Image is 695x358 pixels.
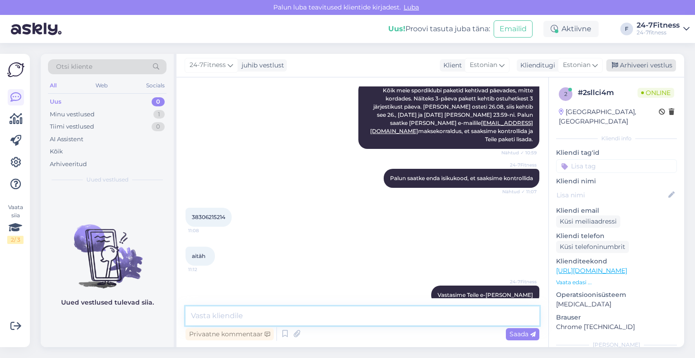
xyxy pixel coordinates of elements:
[370,87,534,143] span: Kõik meie spordiklubi paketid kehtivad päevades, mitte kordades. Näiteks 3-päeva pakett kehtib os...
[48,80,58,91] div: All
[50,147,63,156] div: Kõik
[7,61,24,78] img: Askly Logo
[401,3,422,11] span: Luba
[556,241,629,253] div: Küsi telefoninumbrit
[503,278,537,285] span: 24-7Fitness
[620,23,633,35] div: F
[556,134,677,143] div: Kliendi info
[637,22,690,36] a: 24-7Fitness24-7fitness
[556,278,677,286] p: Vaata edasi ...
[86,176,129,184] span: Uued vestlused
[50,135,83,144] div: AI Assistent
[238,61,284,70] div: juhib vestlust
[563,60,590,70] span: Estonian
[638,88,674,98] span: Online
[557,190,666,200] input: Lisa nimi
[501,149,537,156] span: Nähtud ✓ 10:59
[578,87,638,98] div: # 2sllci4m
[502,188,537,195] span: Nähtud ✓ 11:07
[50,160,87,169] div: Arhiveeritud
[56,62,92,72] span: Otsi kliente
[438,291,533,298] span: Vastasime Teile e-[PERSON_NAME]
[556,322,677,332] p: Chrome [TECHNICAL_ID]
[556,300,677,309] p: [MEDICAL_DATA]
[556,206,677,215] p: Kliendi email
[153,110,165,119] div: 1
[494,20,533,38] button: Emailid
[50,110,95,119] div: Minu vestlused
[556,257,677,266] p: Klienditeekond
[556,290,677,300] p: Operatsioonisüsteem
[556,341,677,349] div: [PERSON_NAME]
[61,298,154,307] p: Uued vestlused tulevad siia.
[559,107,659,126] div: [GEOGRAPHIC_DATA], [GEOGRAPHIC_DATA]
[503,162,537,168] span: 24-7Fitness
[388,24,490,34] div: Proovi tasuta juba täna:
[7,236,24,244] div: 2 / 3
[556,148,677,158] p: Kliendi tag'id
[637,22,680,29] div: 24-7Fitness
[556,313,677,322] p: Brauser
[152,97,165,106] div: 0
[186,328,274,340] div: Privaatne kommentaar
[41,208,174,290] img: No chats
[470,60,497,70] span: Estonian
[50,122,94,131] div: Tiimi vestlused
[564,91,567,97] span: 2
[192,214,225,220] span: 38306215214
[188,227,222,234] span: 11:08
[543,21,599,37] div: Aktiivne
[556,159,677,173] input: Lisa tag
[152,122,165,131] div: 0
[192,253,205,259] span: aitäh
[556,215,620,228] div: Küsi meiliaadressi
[190,60,226,70] span: 24-7Fitness
[606,59,676,72] div: Arhiveeri vestlus
[517,61,555,70] div: Klienditugi
[390,175,533,181] span: Palun saatke enda isikukood, et saaksime kontrollida
[556,267,627,275] a: [URL][DOMAIN_NAME]
[388,24,405,33] b: Uus!
[637,29,680,36] div: 24-7fitness
[144,80,167,91] div: Socials
[188,266,222,273] span: 11:12
[509,330,536,338] span: Saada
[7,203,24,244] div: Vaata siia
[556,177,677,186] p: Kliendi nimi
[440,61,462,70] div: Klient
[556,231,677,241] p: Kliendi telefon
[50,97,62,106] div: Uus
[94,80,109,91] div: Web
